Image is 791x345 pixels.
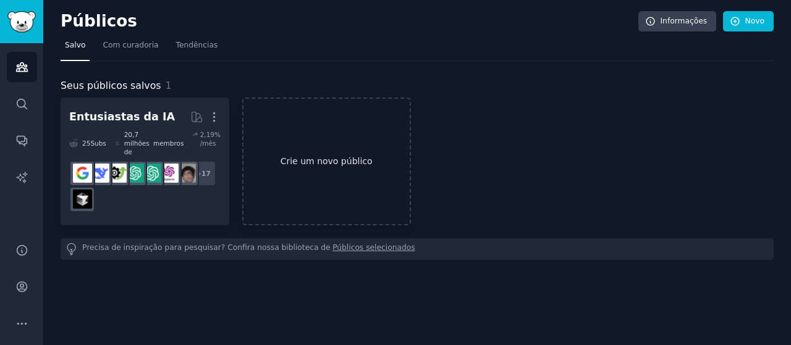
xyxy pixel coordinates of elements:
img: GoogleGeminiAI [73,164,92,183]
font: Públicos selecionados [332,243,415,252]
a: Tendências [172,36,222,61]
a: Novo [723,11,774,32]
a: Informações [638,11,717,32]
img: cursor [73,189,92,209]
font: Com curadoria [103,41,158,49]
a: Crie um novo público [242,98,411,225]
img: OpenAIDev [159,164,179,183]
font: Salvo [65,41,85,49]
font: Entusiastas da IA [69,110,175,123]
img: Logotipo do GummySearch [7,11,36,33]
font: 1 [166,80,172,91]
a: Públicos selecionados [332,243,415,256]
a: Com curadoria [98,36,163,61]
font: Crie um novo público [281,156,373,166]
a: Salvo [61,36,90,61]
img: prompts_do_chatgpt_ [142,164,161,183]
a: Entusiastas da IA25Subs​20,7 milhões demembros2,19% /mês+17Inteligência ArtificialOpenAIDevprompt... [61,98,229,225]
font: Subs [90,139,106,147]
font: Seus públicos salvos [61,80,161,91]
font: 17 [201,170,211,177]
font: Públicos [61,12,137,30]
img: Inteligência Artificial [177,164,196,183]
img: Catálogo de ferramentas de IA [108,164,127,183]
font: membros [153,139,184,147]
font: Tendências [176,41,218,49]
font: % /mês [200,131,221,147]
font: 20,7 milhões de [124,131,150,156]
font: 2,19 [200,131,214,138]
font: Informações [661,17,708,25]
img: Busca Profunda [90,164,109,183]
font: Novo [745,17,764,25]
font: Precisa de inspiração para pesquisar? Confira nossa biblioteca de [82,243,331,252]
img: Design do prompt do chatgpt [125,164,144,183]
font: 25 [82,139,90,147]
